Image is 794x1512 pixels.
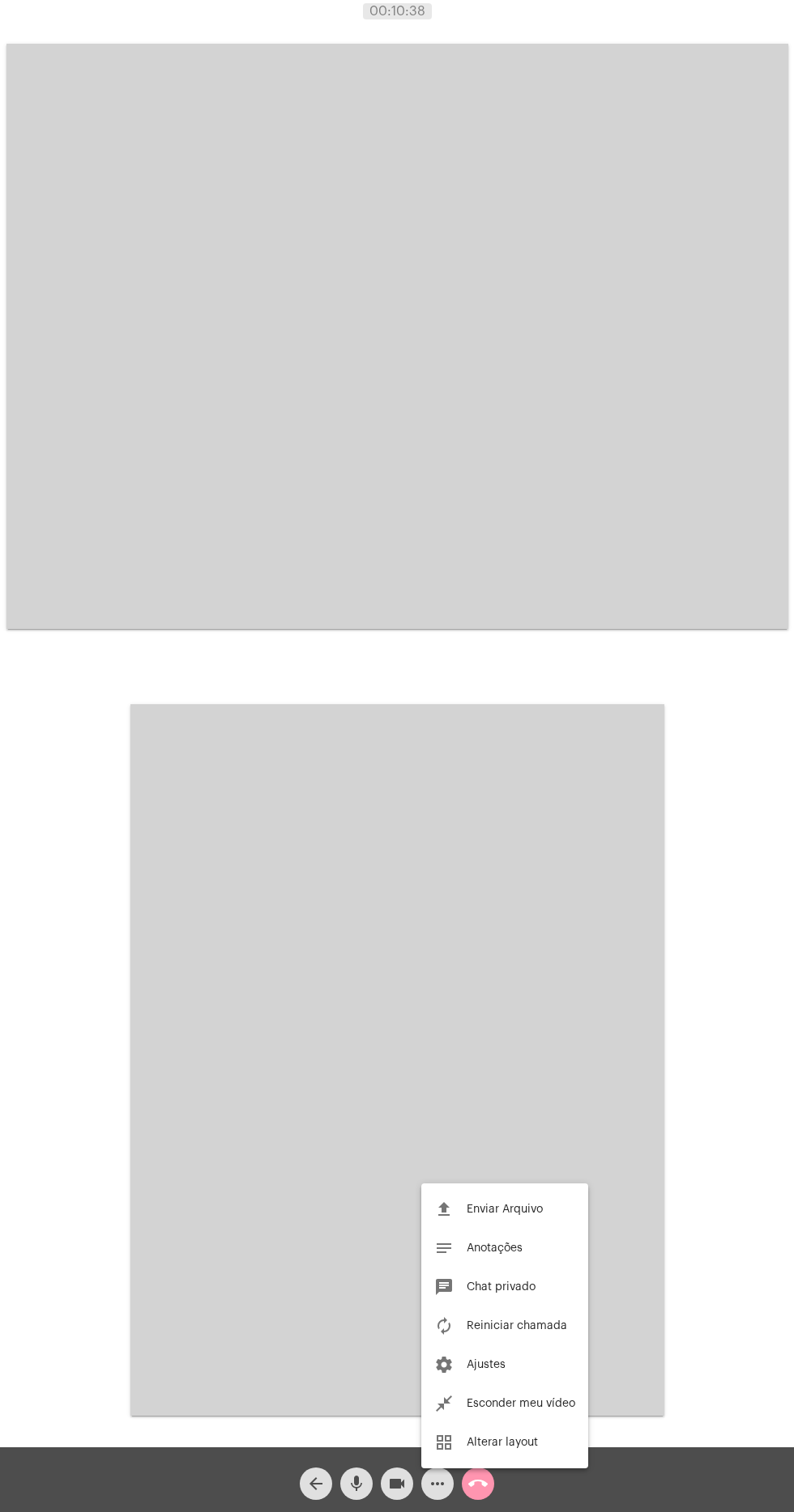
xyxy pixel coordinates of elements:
[467,1204,543,1215] span: Enviar Arquivo
[434,1433,454,1452] mat-icon: grid_view
[467,1359,506,1370] span: Ajustes
[434,1355,454,1374] mat-icon: settings
[467,1281,536,1293] span: Chat privado
[467,1320,567,1331] span: Reiniciar chamada
[434,1394,454,1413] mat-icon: close_fullscreen
[467,1437,538,1448] span: Alterar layout
[467,1242,523,1254] span: Anotações
[434,1238,454,1258] mat-icon: notes
[434,1200,454,1219] mat-icon: file_upload
[434,1277,454,1297] mat-icon: chat
[434,1316,454,1336] mat-icon: autorenew
[467,1398,575,1409] span: Esconder meu vídeo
